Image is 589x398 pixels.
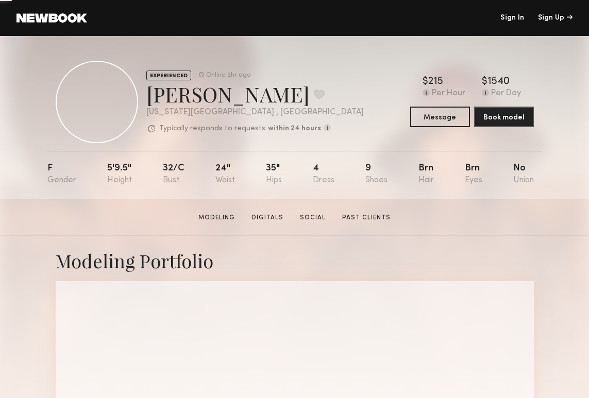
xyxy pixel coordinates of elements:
[146,108,364,117] div: [US_STATE][GEOGRAPHIC_DATA] , [GEOGRAPHIC_DATA]
[474,107,534,127] button: Book model
[266,164,282,185] div: 35"
[487,77,510,87] div: 1540
[163,164,184,185] div: 32/c
[465,164,482,185] div: Brn
[206,72,250,79] div: Online 2hr ago
[538,14,573,22] div: Sign Up
[215,164,235,185] div: 24"
[146,71,191,80] div: EXPERIENCED
[47,164,76,185] div: F
[194,213,239,222] a: Modeling
[418,164,434,185] div: Brn
[56,248,534,273] div: Modeling Portfolio
[107,164,132,185] div: 5'9.5"
[482,77,487,87] div: $
[313,164,334,185] div: 4
[500,14,524,22] a: Sign In
[432,89,465,98] div: Per Hour
[159,125,265,132] p: Typically responds to requests
[513,164,534,185] div: No
[296,213,330,222] a: Social
[365,164,388,185] div: 9
[410,107,470,127] button: Message
[428,77,443,87] div: 215
[423,77,428,87] div: $
[338,213,395,222] a: Past Clients
[247,213,288,222] a: Digitals
[491,89,521,98] div: Per Day
[146,80,364,108] div: [PERSON_NAME]
[268,125,321,132] b: within 24 hours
